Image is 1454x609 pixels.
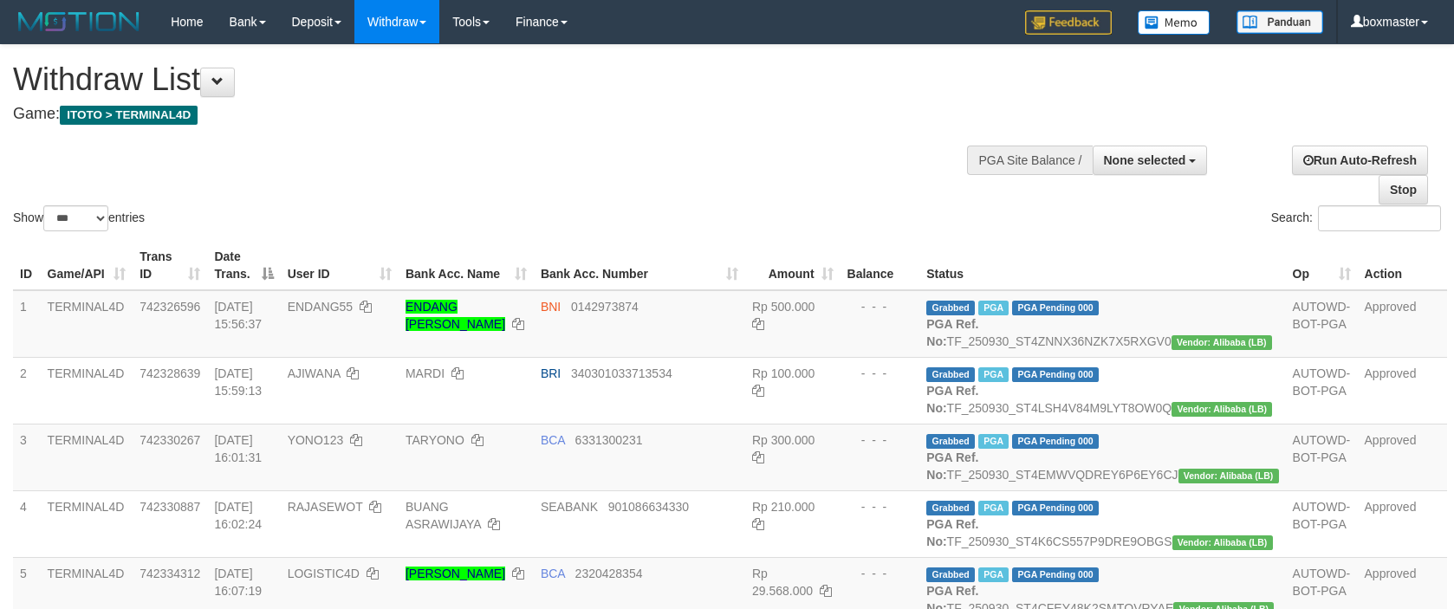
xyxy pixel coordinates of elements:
[406,300,505,331] a: ENDANG [PERSON_NAME]
[926,450,978,482] b: PGA Ref. No:
[534,241,745,290] th: Bank Acc. Number: activate to sort column ascending
[1292,146,1428,175] a: Run Auto-Refresh
[60,106,198,125] span: ITOTO > TERMINAL4D
[214,500,262,531] span: [DATE] 16:02:24
[919,290,1285,358] td: TF_250930_ST4ZNNX36NZK7X5RXGV0
[214,366,262,398] span: [DATE] 15:59:13
[541,433,565,447] span: BCA
[847,565,913,582] div: - - -
[140,500,200,514] span: 742330887
[41,490,133,557] td: TERMINAL4D
[967,146,1092,175] div: PGA Site Balance /
[745,241,841,290] th: Amount: activate to sort column ascending
[926,501,975,515] span: Grabbed
[43,205,108,231] select: Showentries
[133,241,207,290] th: Trans ID: activate to sort column ascending
[1012,567,1099,582] span: PGA Pending
[1286,357,1358,424] td: AUTOWD-BOT-PGA
[847,498,913,515] div: - - -
[41,424,133,490] td: TERMINAL4D
[541,500,598,514] span: SEABANK
[13,62,952,97] h1: Withdraw List
[919,357,1285,424] td: TF_250930_ST4LSH4V84M9LYT8OW0Q
[847,298,913,315] div: - - -
[13,490,41,557] td: 4
[214,567,262,598] span: [DATE] 16:07:19
[1271,205,1441,231] label: Search:
[13,424,41,490] td: 3
[1172,402,1272,417] span: Vendor URL: https://dashboard.q2checkout.com/secure
[1012,501,1099,515] span: PGA Pending
[140,366,200,380] span: 742328639
[13,205,145,231] label: Show entries
[214,433,262,464] span: [DATE] 16:01:31
[1358,490,1447,557] td: Approved
[847,431,913,449] div: - - -
[571,366,672,380] span: Copy 340301033713534 to clipboard
[1237,10,1323,34] img: panduan.png
[41,357,133,424] td: TERMINAL4D
[1358,241,1447,290] th: Action
[752,433,815,447] span: Rp 300.000
[752,300,815,314] span: Rp 500.000
[406,500,481,531] a: BUANG ASRAWIJAYA
[399,241,534,290] th: Bank Acc. Name: activate to sort column ascending
[281,241,399,290] th: User ID: activate to sort column ascending
[571,300,639,314] span: Copy 0142973874 to clipboard
[41,241,133,290] th: Game/API: activate to sort column ascending
[575,433,643,447] span: Copy 6331300231 to clipboard
[978,567,1009,582] span: Marked by boxzainul
[406,567,505,580] a: [PERSON_NAME]
[919,490,1285,557] td: TF_250930_ST4K6CS557P9DRE9OBGS
[752,366,815,380] span: Rp 100.000
[978,434,1009,449] span: Marked by boxzainul
[214,300,262,331] span: [DATE] 15:56:37
[926,567,975,582] span: Grabbed
[140,300,200,314] span: 742326596
[1286,424,1358,490] td: AUTOWD-BOT-PGA
[207,241,280,290] th: Date Trans.: activate to sort column descending
[926,301,975,315] span: Grabbed
[41,290,133,358] td: TERMINAL4D
[1286,290,1358,358] td: AUTOWD-BOT-PGA
[926,517,978,548] b: PGA Ref. No:
[288,433,344,447] span: YONO123
[13,106,952,123] h4: Game:
[406,366,445,380] a: MARDI
[1104,153,1186,167] span: None selected
[140,433,200,447] span: 742330267
[541,300,561,314] span: BNI
[1138,10,1211,35] img: Button%20Memo.svg
[406,433,464,447] a: TARYONO
[1286,490,1358,557] td: AUTOWD-BOT-PGA
[13,9,145,35] img: MOTION_logo.png
[752,500,815,514] span: Rp 210.000
[1093,146,1208,175] button: None selected
[1012,434,1099,449] span: PGA Pending
[1358,357,1447,424] td: Approved
[1012,301,1099,315] span: PGA Pending
[978,301,1009,315] span: Marked by boxzainul
[926,434,975,449] span: Grabbed
[541,366,561,380] span: BRI
[841,241,920,290] th: Balance
[13,357,41,424] td: 2
[1358,424,1447,490] td: Approved
[1178,469,1279,483] span: Vendor URL: https://dashboard.q2checkout.com/secure
[1286,241,1358,290] th: Op: activate to sort column ascending
[575,567,643,580] span: Copy 2320428354 to clipboard
[919,241,1285,290] th: Status
[926,367,975,382] span: Grabbed
[541,567,565,580] span: BCA
[847,365,913,382] div: - - -
[926,384,978,415] b: PGA Ref. No:
[288,500,363,514] span: RAJASEWOT
[1025,10,1112,35] img: Feedback.jpg
[1172,335,1272,350] span: Vendor URL: https://dashboard.q2checkout.com/secure
[288,300,353,314] span: ENDANG55
[13,241,41,290] th: ID
[288,567,360,580] span: LOGISTIC4D
[608,500,689,514] span: Copy 901086634330 to clipboard
[140,567,200,580] span: 742334312
[978,367,1009,382] span: Marked by boxzainul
